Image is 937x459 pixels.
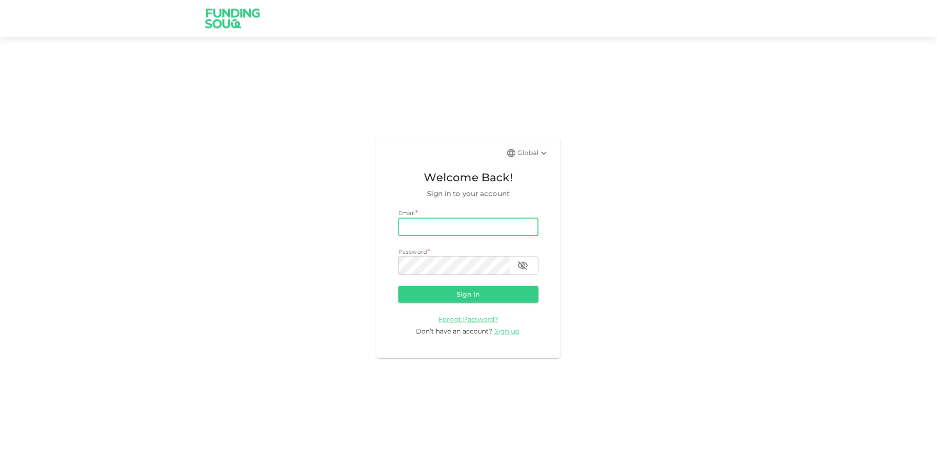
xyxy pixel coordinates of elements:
[398,218,539,236] input: email
[398,248,427,255] span: Password
[398,169,539,186] span: Welcome Back!
[398,286,539,303] button: Sign in
[398,188,539,199] span: Sign in to your account
[494,327,519,335] span: Sign up
[439,315,498,323] a: Forgot Password?
[398,209,415,216] span: Email
[398,256,510,275] input: password
[517,148,550,159] div: Global
[416,327,492,335] span: Don’t have an account?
